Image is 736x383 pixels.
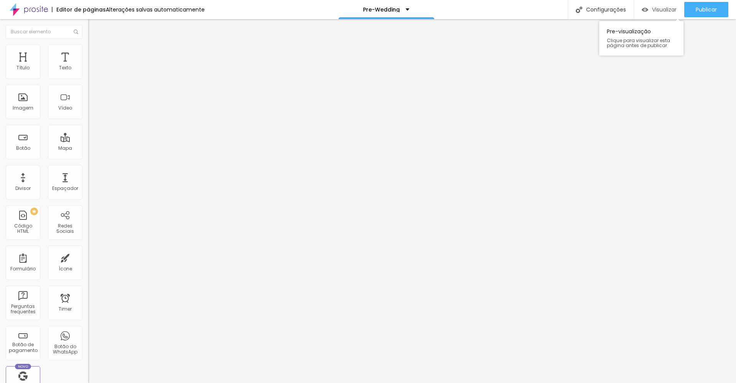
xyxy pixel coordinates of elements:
iframe: Editor [88,19,736,383]
div: Imagem [13,105,33,111]
div: Perguntas frequentes [8,304,38,315]
div: Vídeo [58,105,72,111]
span: Clique para visualizar esta página antes de publicar. [607,38,676,48]
span: Publicar [696,7,717,13]
div: Botão do WhatsApp [50,344,80,355]
div: Ícone [59,266,72,272]
img: Icone [576,7,582,13]
input: Buscar elemento [6,25,82,39]
span: Visualizar [652,7,677,13]
div: Alterações salvas automaticamente [106,7,205,12]
div: Formulário [10,266,36,272]
div: Timer [59,306,72,312]
button: Visualizar [634,2,684,17]
div: Botão de pagamento [8,342,38,353]
div: Redes Sociais [50,223,80,234]
img: Icone [74,29,78,34]
div: Divisor [15,186,31,191]
div: Espaçador [52,186,78,191]
div: Novo [15,364,31,369]
button: Publicar [684,2,728,17]
div: Editor de páginas [52,7,106,12]
p: Pre-Wedding [363,7,400,12]
div: Pre-visualização [599,21,683,56]
div: Mapa [58,146,72,151]
div: Texto [59,65,71,70]
div: Botão [16,146,30,151]
div: Código HTML [8,223,38,234]
img: view-1.svg [642,7,648,13]
div: Título [16,65,30,70]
